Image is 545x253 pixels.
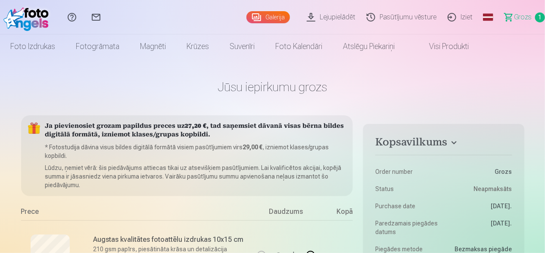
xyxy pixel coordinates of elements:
dt: Status [375,185,439,193]
b: 29,00 € [243,144,263,151]
a: Foto kalendāri [265,34,333,59]
div: Daudzums [254,207,318,220]
h6: Augstas kvalitātes fotoattēlu izdrukas 10x15 cm [93,234,249,245]
p: * Fotostudija dāvina visus bildes digitālā formātā visiem pasūtījumiem virs , izniemot klases/gru... [45,143,346,160]
span: 1 [535,12,545,22]
a: Visi produkti [405,34,479,59]
div: Prece [21,207,254,220]
button: Kopsavilkums [375,136,512,151]
a: Atslēgu piekariņi [333,34,405,59]
img: /fa1 [3,3,53,31]
h5: Ja pievienosiet grozam papildus preces uz , tad saņemsiet dāvanā visas bērna bildes digitālā form... [45,122,346,139]
span: Neapmaksāts [474,185,512,193]
dt: Paredzamais piegādes datums [375,219,439,236]
h1: Jūsu iepirkumu grozs [21,79,524,95]
dt: Purchase date [375,202,439,210]
p: Lūdzu, ņemiet vērā: šis piedāvājums attiecas tikai uz atsevišķiem pasūtījumiem. Lai kvalificētos ... [45,164,346,189]
dt: Order number [375,167,439,176]
span: Grozs [514,12,532,22]
dd: [DATE]. [448,202,512,210]
dd: [DATE]. [448,219,512,236]
a: Magnēti [130,34,176,59]
a: Fotogrāmata [65,34,130,59]
b: 27,20 € [185,123,207,130]
div: Kopā [318,207,353,220]
a: Galerija [246,11,290,23]
a: Krūzes [176,34,219,59]
a: Suvenīri [219,34,265,59]
dd: Grozs [448,167,512,176]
